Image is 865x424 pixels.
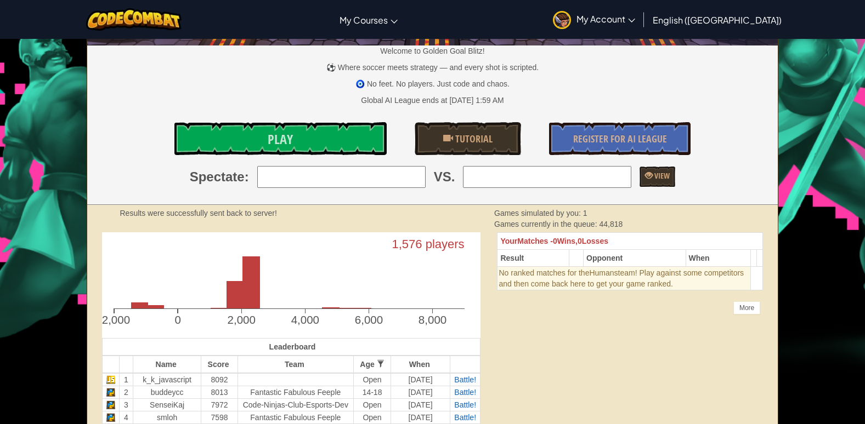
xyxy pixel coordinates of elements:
td: [DATE] [391,386,450,399]
span: View [653,170,670,181]
td: [DATE] [391,399,450,411]
span: Your [500,237,517,245]
td: 3 [119,399,133,411]
td: [DATE] [391,411,450,424]
th: Name [133,356,201,373]
th: Opponent [584,249,686,266]
td: 7972 [201,399,238,411]
td: 4 [119,411,133,424]
text: 0 [174,313,180,326]
th: Score [201,356,238,373]
td: Fantastic Fabulous Feeple [238,411,353,424]
th: Age [353,356,391,373]
text: 8,000 [419,313,446,326]
td: 8013 [201,386,238,399]
p: Welcome to Golden Goal Blitz! [87,45,778,56]
img: CodeCombat logo [86,8,182,31]
text: 1,576 players [392,237,465,251]
span: English ([GEOGRAPHIC_DATA]) [653,14,782,26]
span: : [245,168,249,186]
td: [DATE] [391,373,450,386]
span: Wins, [557,237,578,245]
td: code-ninjas-club-esports-dev [238,399,353,411]
td: smloh [133,411,201,424]
text: -2,000 [98,313,130,326]
img: avatar [553,11,571,29]
td: buddeycc [133,386,201,399]
span: My Courses [340,14,388,26]
p: ⚽ Where soccer meets strategy — and every shot is scripted. [87,62,778,73]
text: 2,000 [227,313,255,326]
strong: Results were successfully sent back to server! [120,209,277,217]
td: Fantastic Fabulous Feeple [238,386,353,399]
th: Team [238,356,353,373]
span: Spectate [190,168,245,186]
td: k_k_javascript [133,373,201,386]
span: No ranked matches for the [499,268,589,277]
a: Battle! [454,400,476,409]
div: More [733,301,760,314]
a: English ([GEOGRAPHIC_DATA]) [647,5,787,35]
td: Open [353,373,391,386]
td: Humans [497,266,751,290]
a: Battle! [454,388,476,397]
span: 1 [583,209,587,217]
th: 0 0 [497,232,763,249]
td: 2 [119,386,133,399]
th: When [391,356,450,373]
span: Play [268,130,293,148]
div: Global AI League ends at [DATE] 1:59 AM [361,95,504,106]
td: SenseiKaj [133,399,201,411]
span: Leaderboard [269,342,316,351]
span: Tutorial [453,132,493,146]
span: Games currently in the queue: [494,220,599,228]
span: Games simulated by you: [494,209,583,217]
span: Matches - [517,237,553,245]
td: 14-18 [353,386,391,399]
span: Losses [582,237,608,245]
span: VS. [434,168,455,186]
a: Tutorial [415,122,521,155]
td: 7598 [201,411,238,424]
td: 8092 [201,373,238,386]
p: 🧿 No feet. No players. Just code and chaos. [87,78,778,89]
td: Open [353,411,391,424]
a: My Courses [334,5,403,35]
text: 4,000 [291,313,319,326]
span: My Account [576,13,635,25]
text: 6,000 [355,313,383,326]
th: When [686,249,751,266]
span: 44,818 [599,220,623,228]
th: Result [497,249,569,266]
a: Register for AI League [549,122,691,155]
td: Open [353,399,391,411]
a: Battle! [454,413,476,422]
span: Register for AI League [573,132,667,146]
a: My Account [547,2,641,37]
a: Battle! [454,375,476,384]
span: team! Play against some competitors and then come back here to get your game ranked. [499,268,744,288]
td: 1 [119,373,133,386]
